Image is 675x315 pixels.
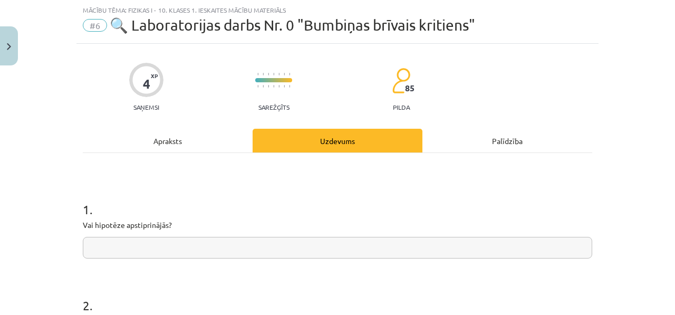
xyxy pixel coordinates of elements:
p: Sarežģīts [258,103,290,111]
img: icon-short-line-57e1e144782c952c97e751825c79c345078a6d821885a25fce030b3d8c18986b.svg [273,85,274,88]
span: 85 [405,83,414,93]
img: icon-short-line-57e1e144782c952c97e751825c79c345078a6d821885a25fce030b3d8c18986b.svg [257,85,258,88]
img: students-c634bb4e5e11cddfef0936a35e636f08e4e9abd3cc4e673bd6f9a4125e45ecb1.svg [392,68,410,94]
div: Mācību tēma: Fizikas i - 10. klases 1. ieskaites mācību materiāls [83,6,592,14]
img: icon-short-line-57e1e144782c952c97e751825c79c345078a6d821885a25fce030b3d8c18986b.svg [263,85,264,88]
img: icon-short-line-57e1e144782c952c97e751825c79c345078a6d821885a25fce030b3d8c18986b.svg [284,85,285,88]
p: pilda [393,103,410,111]
span: #6 [83,19,107,32]
h1: 1 . [83,184,592,216]
img: icon-short-line-57e1e144782c952c97e751825c79c345078a6d821885a25fce030b3d8c18986b.svg [257,73,258,75]
span: XP [151,73,158,79]
img: icon-short-line-57e1e144782c952c97e751825c79c345078a6d821885a25fce030b3d8c18986b.svg [273,73,274,75]
img: icon-close-lesson-0947bae3869378f0d4975bcd49f059093ad1ed9edebbc8119c70593378902aed.svg [7,43,11,50]
div: 4 [143,77,150,91]
h1: 2 . [83,280,592,312]
img: icon-short-line-57e1e144782c952c97e751825c79c345078a6d821885a25fce030b3d8c18986b.svg [284,73,285,75]
img: icon-short-line-57e1e144782c952c97e751825c79c345078a6d821885a25fce030b3d8c18986b.svg [268,85,269,88]
img: icon-short-line-57e1e144782c952c97e751825c79c345078a6d821885a25fce030b3d8c18986b.svg [263,73,264,75]
img: icon-short-line-57e1e144782c952c97e751825c79c345078a6d821885a25fce030b3d8c18986b.svg [289,85,290,88]
span: 🔍 Laboratorijas darbs Nr. 0 "Bumbiņas brīvais kritiens" [110,16,475,34]
img: icon-short-line-57e1e144782c952c97e751825c79c345078a6d821885a25fce030b3d8c18986b.svg [278,73,279,75]
div: Palīdzība [422,129,592,152]
p: Vai hipotēze apstiprinājās? [83,219,592,231]
div: Apraksts [83,129,253,152]
p: Saņemsi [129,103,163,111]
div: Uzdevums [253,129,422,152]
img: icon-short-line-57e1e144782c952c97e751825c79c345078a6d821885a25fce030b3d8c18986b.svg [268,73,269,75]
img: icon-short-line-57e1e144782c952c97e751825c79c345078a6d821885a25fce030b3d8c18986b.svg [289,73,290,75]
img: icon-short-line-57e1e144782c952c97e751825c79c345078a6d821885a25fce030b3d8c18986b.svg [278,85,279,88]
